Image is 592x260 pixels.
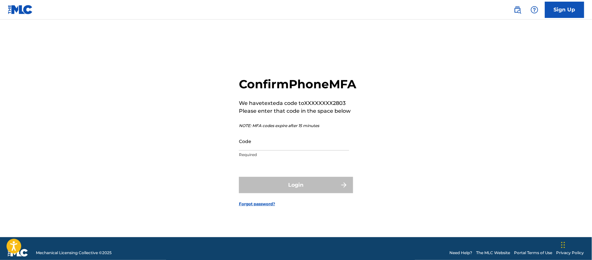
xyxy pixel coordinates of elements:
a: Privacy Policy [556,250,584,256]
p: We have texted a code to XXXXXXXX2803 [239,99,356,107]
span: Mechanical Licensing Collective © 2025 [36,250,112,256]
img: MLC Logo [8,5,33,14]
iframe: Chat Widget [559,229,592,260]
img: search [514,6,522,14]
a: Portal Terms of Use [514,250,553,256]
a: Need Help? [450,250,473,256]
a: The MLC Website [476,250,510,256]
img: logo [8,249,28,257]
div: Drag [561,235,565,255]
h2: Confirm Phone MFA [239,77,356,92]
a: Sign Up [545,2,584,18]
a: Forgot password? [239,201,275,207]
p: Required [239,152,349,158]
a: Public Search [511,3,524,16]
p: Please enter that code in the space below [239,107,356,115]
div: Help [528,3,541,16]
p: NOTE: MFA codes expire after 15 minutes [239,123,356,129]
img: help [531,6,538,14]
